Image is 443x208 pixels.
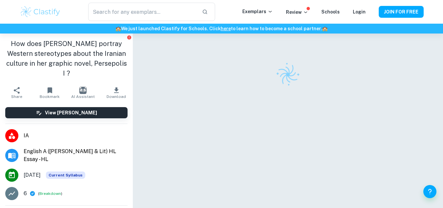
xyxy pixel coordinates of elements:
[5,107,128,118] button: View [PERSON_NAME]
[5,39,128,78] h1: How does [PERSON_NAME] portray Western stereotypes about the Iranian culture in her graphic novel...
[423,185,436,198] button: Help and Feedback
[40,94,60,99] span: Bookmark
[79,87,87,94] img: AI Assistant
[71,94,95,99] span: AI Assistant
[100,83,133,102] button: Download
[272,58,304,91] img: Clastify logo
[353,9,366,14] a: Login
[221,26,231,31] a: here
[39,191,61,196] button: Breakdown
[107,94,126,99] span: Download
[115,26,121,31] span: 🏫
[322,26,328,31] span: 🏫
[11,94,22,99] span: Share
[321,9,340,14] a: Schools
[286,9,308,16] p: Review
[24,148,128,163] span: English A ([PERSON_NAME] & Lit) HL Essay - HL
[379,6,424,18] button: JOIN FOR FREE
[67,83,100,102] button: AI Assistant
[88,3,196,21] input: Search for any exemplars...
[242,8,273,15] p: Exemplars
[24,132,128,140] span: IA
[1,25,442,32] h6: We just launched Clastify for Schools. Click to learn how to become a school partner.
[45,109,97,116] h6: View [PERSON_NAME]
[46,172,85,179] span: Current Syllabus
[24,171,41,179] span: [DATE]
[46,172,85,179] div: This exemplar is based on the current syllabus. Feel free to refer to it for inspiration/ideas wh...
[33,83,66,102] button: Bookmark
[20,5,61,18] img: Clastify logo
[38,191,62,197] span: ( )
[24,190,27,197] p: 6
[127,35,131,40] button: Report issue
